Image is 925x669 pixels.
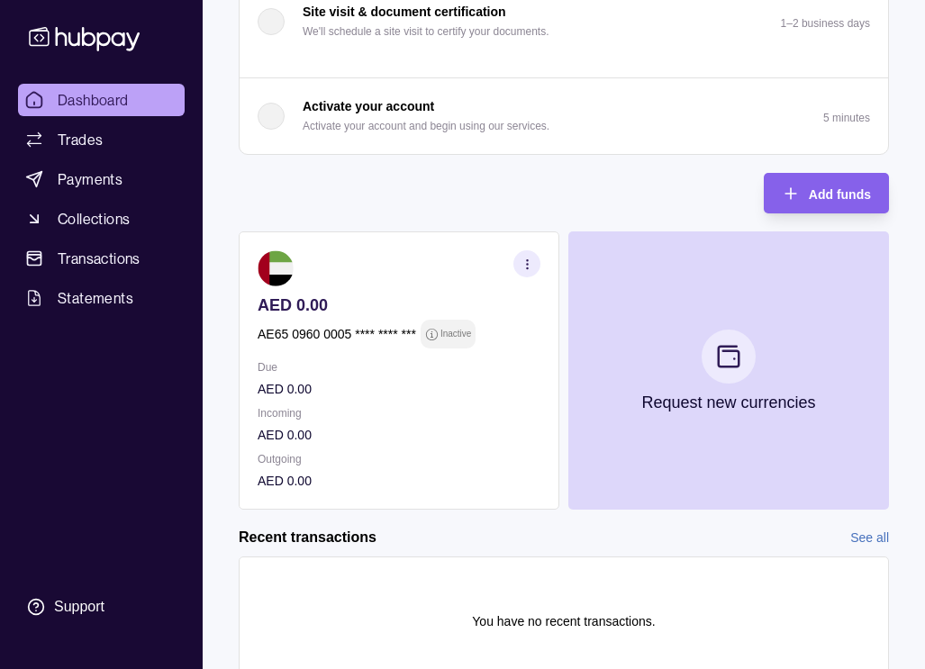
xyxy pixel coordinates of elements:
[850,528,889,547] a: See all
[258,425,540,445] p: AED 0.00
[303,116,549,136] p: Activate your account and begin using our services.
[18,203,185,235] a: Collections
[258,357,540,377] p: Due
[18,588,185,626] a: Support
[258,295,540,315] p: AED 0.00
[58,287,133,309] span: Statements
[239,528,376,547] h2: Recent transactions
[303,22,549,41] p: We'll schedule a site visit to certify your documents.
[18,123,185,156] a: Trades
[440,324,471,344] p: Inactive
[58,168,122,190] span: Payments
[823,112,870,124] p: 5 minutes
[58,129,103,150] span: Trades
[764,173,889,213] button: Add funds
[568,231,889,510] button: Request new currencies
[18,282,185,314] a: Statements
[641,393,815,412] p: Request new currencies
[240,78,888,154] button: Activate your account Activate your account and begin using our services.5 minutes
[18,242,185,275] a: Transactions
[58,89,129,111] span: Dashboard
[58,248,141,269] span: Transactions
[472,611,655,631] p: You have no recent transactions.
[58,208,130,230] span: Collections
[18,163,185,195] a: Payments
[781,17,870,30] p: 1–2 business days
[303,2,506,22] p: Site visit & document certification
[258,403,540,423] p: Incoming
[809,187,871,202] span: Add funds
[258,379,540,399] p: AED 0.00
[240,59,888,77] div: Site visit & document certification We'll schedule a site visit to certify your documents.1–2 bus...
[303,96,434,116] p: Activate your account
[18,84,185,116] a: Dashboard
[258,449,540,469] p: Outgoing
[258,250,294,286] img: ae
[54,597,104,617] div: Support
[258,471,540,491] p: AED 0.00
